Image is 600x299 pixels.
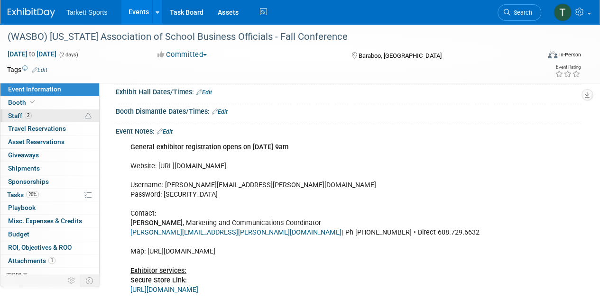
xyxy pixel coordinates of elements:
span: more [6,270,21,278]
a: [URL][DOMAIN_NAME] [130,286,198,294]
div: (WASBO) [US_STATE] Association of School Business Officials - Fall Conference [4,28,532,45]
span: [DATE] [DATE] [7,50,57,58]
span: to [28,50,37,58]
b: [PERSON_NAME] [130,219,183,227]
span: Tasks [7,191,39,199]
a: Giveaways [0,149,99,162]
a: Search [498,4,541,21]
a: Asset Reservations [0,136,99,148]
a: Edit [32,67,47,73]
a: Misc. Expenses & Credits [0,215,99,227]
div: Booth Dismantle Dates/Times: [116,104,581,117]
a: Edit [157,128,173,135]
a: Staff2 [0,109,99,122]
a: Attachments1 [0,254,99,267]
td: Personalize Event Tab Strip [64,274,80,287]
a: [PERSON_NAME][EMAIL_ADDRESS][PERSON_NAME][DOMAIN_NAME] [130,228,342,236]
a: ROI, Objectives & ROO [0,241,99,254]
i: Booth reservation complete [30,100,35,105]
div: Exhibit Hall Dates/Times: [116,85,581,97]
a: more [0,268,99,281]
button: Committed [154,50,211,60]
a: Travel Reservations [0,122,99,135]
a: Budget [0,228,99,241]
span: Potential Scheduling Conflict -- at least one attendee is tagged in another overlapping event. [85,112,92,120]
span: Giveaways [8,151,39,159]
span: Booth [8,99,37,106]
a: Tasks20% [0,189,99,201]
span: ROI, Objectives & ROO [8,244,72,251]
div: In-Person [559,51,581,58]
div: Event Rating [555,65,581,70]
span: Event Information [8,85,61,93]
span: Asset Reservations [8,138,65,145]
div: Event Notes: [116,124,581,136]
span: 20% [26,191,39,198]
span: Playbook [8,204,36,211]
a: Event Information [0,83,99,96]
a: Edit [212,109,228,115]
img: Format-Inperson.png [548,51,557,58]
img: Tom Breuer [554,3,572,21]
span: Misc. Expenses & Credits [8,217,82,225]
span: (2 days) [58,52,78,58]
span: Tarkett Sports [66,9,107,16]
div: Event Format [497,49,581,63]
span: 2 [25,112,32,119]
span: Attachments [8,257,55,264]
a: Playbook [0,201,99,214]
span: Budget [8,230,29,238]
span: Staff [8,112,32,119]
b: General exhibitor registration opens on [DATE] 9am [130,143,288,151]
span: 1 [48,257,55,264]
span: Search [510,9,532,16]
span: Baraboo, [GEOGRAPHIC_DATA] [358,52,441,59]
td: Tags [7,65,47,74]
a: Edit [196,89,212,96]
a: Shipments [0,162,99,175]
span: Travel Reservations [8,125,66,132]
b: Secure Store Link: [130,276,187,284]
span: Sponsorships [8,178,49,185]
a: Booth [0,96,99,109]
span: Shipments [8,164,40,172]
u: Exhibitor services: [130,267,186,275]
a: Sponsorships [0,175,99,188]
td: Toggle Event Tabs [80,274,100,287]
img: ExhibitDay [8,8,55,18]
